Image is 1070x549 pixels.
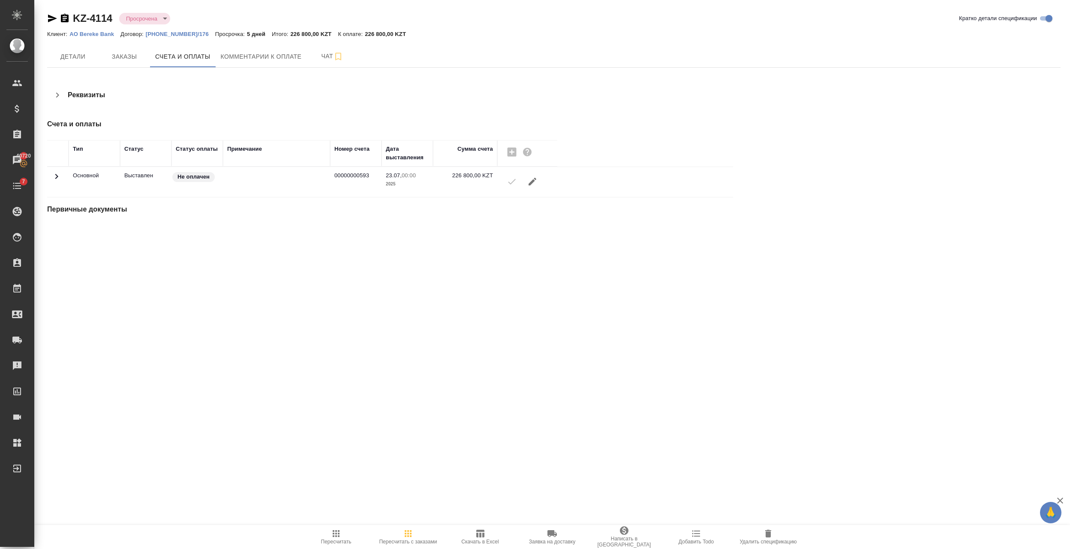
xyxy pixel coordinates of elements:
svg: Подписаться [333,51,343,62]
h4: Первичные документы [47,204,723,215]
div: Примечание [227,145,262,153]
h4: Реквизиты [68,90,105,100]
p: 2025 [386,180,429,188]
p: К оплате: [338,31,365,37]
div: Дата выставления [386,145,429,162]
button: Просрочена [123,15,160,22]
p: 23.07, [386,172,402,179]
p: Клиент: [47,31,69,37]
button: 🙏 [1040,502,1061,523]
p: 226 800,00 KZT [365,31,412,37]
p: Все изменения в спецификации заблокированы [124,171,167,180]
p: Не оплачен [177,173,210,181]
p: Итого: [272,31,290,37]
span: Кратко детали спецификации [959,14,1037,23]
div: Сумма счета [457,145,493,153]
a: 7 [2,175,32,197]
span: Чат [312,51,353,62]
p: [PHONE_NUMBER]/176 [146,31,215,37]
span: Заказы [104,51,145,62]
div: Просрочена [119,13,170,24]
a: 40720 [2,149,32,171]
span: Детали [52,51,93,62]
p: Договор: [120,31,146,37]
span: Toggle Row Expanded [51,176,62,183]
span: 40720 [11,152,36,160]
p: 5 дней [247,31,272,37]
div: Тип [73,145,83,153]
td: 00000000593 [330,167,382,197]
span: 7 [17,177,30,186]
a: AO Bereke Bank [69,30,120,37]
div: Статус оплаты [176,145,218,153]
a: KZ-4114 [73,12,112,24]
button: Скопировать ссылку [60,13,70,24]
span: 🙏 [1043,504,1058,522]
div: Номер счета [334,145,370,153]
button: Скопировать ссылку для ЯМессенджера [47,13,57,24]
p: 00:00 [402,172,416,179]
div: Статус [124,145,144,153]
span: Счета и оплаты [155,51,210,62]
td: 226 800,00 KZT [433,167,497,197]
a: [PHONE_NUMBER]/176 [146,30,215,37]
td: Основной [69,167,120,197]
p: AO Bereke Bank [69,31,120,37]
p: 226 800,00 KZT [291,31,338,37]
button: Редактировать [522,171,543,192]
span: Комментарии к оплате [221,51,302,62]
p: Просрочка: [215,31,247,37]
h4: Счета и оплаты [47,119,723,129]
